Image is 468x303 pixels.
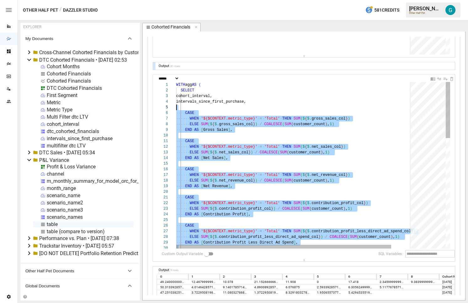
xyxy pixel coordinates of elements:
div: 22 [157,200,168,206]
div: Cohorted Financials [47,71,91,77]
span: My Documents [25,36,126,41]
span: SUM [285,178,292,183]
div: Cross-Channel Cohorted Financials by Customer • [DATE] 02:40 [39,49,178,55]
span: / [260,122,262,126]
span: COALESCE [264,178,282,183]
span: ) [255,122,257,126]
span: 'Total' [264,201,280,205]
span: / [255,150,257,155]
span: customer_count [294,122,325,126]
span: / [325,235,327,239]
span: WHEN [190,145,199,149]
span: net_sales_col [312,145,341,149]
span: { [212,178,214,183]
span: 'Total' [264,116,280,121]
div: 19 [157,183,168,189]
span: $ [302,229,305,234]
span: $. [307,229,312,234]
div: 27 [157,229,168,234]
span: ELSE [190,207,199,211]
span: SUM [350,235,357,239]
div: scenario_name3 [47,207,83,213]
span: [ [201,184,203,188]
span: { [212,150,214,155]
span: { [305,145,307,149]
div: 3.722950819672131 [188,290,220,295]
div: [DO NOT DELETE] Portfolio Retention Prediction Accuracy [39,250,167,256]
span: ( [282,178,285,183]
button: Cohorted Financials [142,23,201,32]
span: AS [194,128,199,132]
span: , [226,156,228,160]
span: THEN [282,116,292,121]
span: WHEN [190,229,199,234]
span: END [185,184,192,188]
span: SUM [302,207,309,211]
div: 8 [157,121,168,127]
span: [ [201,212,203,217]
div: month_range [47,185,76,191]
span: $. [307,173,312,177]
span: , [230,128,233,132]
span: } [271,207,273,211]
span: net_sales_col [219,150,249,155]
div: m_monthly_summary_for_model_orc_for_plan [47,178,149,184]
span: Gross Sales [203,128,228,132]
span: SUM [201,207,208,211]
div: 47.25103825136613 [157,290,188,295]
div: Trackstar Inventory • [DATE] 05:57 [39,243,114,249]
span: ) [343,145,345,149]
span: $ [302,116,305,121]
div: 4 [157,99,168,105]
span: Contribution Profit [203,212,246,217]
div: intervals_since_first_purchase [47,136,113,141]
div: 17.418 [345,279,376,285]
div: 6.305624999999999 [345,285,376,290]
span: $ [210,178,212,183]
span: ) [273,207,276,211]
div: 15 [157,161,168,167]
span: } [318,235,321,239]
div: 17 [157,172,168,178]
span: ( [291,178,293,183]
span: ] [228,128,230,132]
span: ] [223,156,226,160]
div: scenario_names [47,214,83,220]
span: ( [278,150,280,155]
div: Profit & Loss Variance [47,164,96,170]
span: THEN [282,229,292,234]
span: customer_count [289,150,321,155]
div: 10 [157,133,168,138]
span: ( [300,229,302,234]
div: 14 [157,155,168,161]
span: THEN [282,173,292,177]
div: 11.908 [282,279,314,285]
div: Insert Cell Below [443,75,448,81]
span: { [212,235,214,239]
span: $. [214,235,219,239]
span: END [185,212,192,217]
span: END [185,156,192,160]
span: customer_count [359,235,391,239]
div: Output [157,64,171,68]
div: 9.140178571428573 [220,285,251,290]
span: } [248,150,250,155]
span: , [345,207,348,211]
span: COALESCE [260,150,278,155]
span: $. [214,178,219,183]
div: 6.076875 [282,285,314,290]
button: Global Documents [20,278,139,293]
span: ( [300,173,302,177]
span: gross_sales_col [312,116,345,121]
span: 'Total' [264,173,280,177]
div: 21 [157,195,168,200]
div: Insert Cell Above [437,75,442,81]
div: EXPLORER [23,25,41,29]
span: = [260,116,262,121]
div: 2.3459999999999996 [376,279,408,285]
div: 5.117767857142857 [376,285,408,290]
span: SUM [294,145,301,149]
span: WHEN [190,116,199,121]
button: Other Half Pet Documents [20,263,139,278]
span: contribution_profit_col [312,201,364,205]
